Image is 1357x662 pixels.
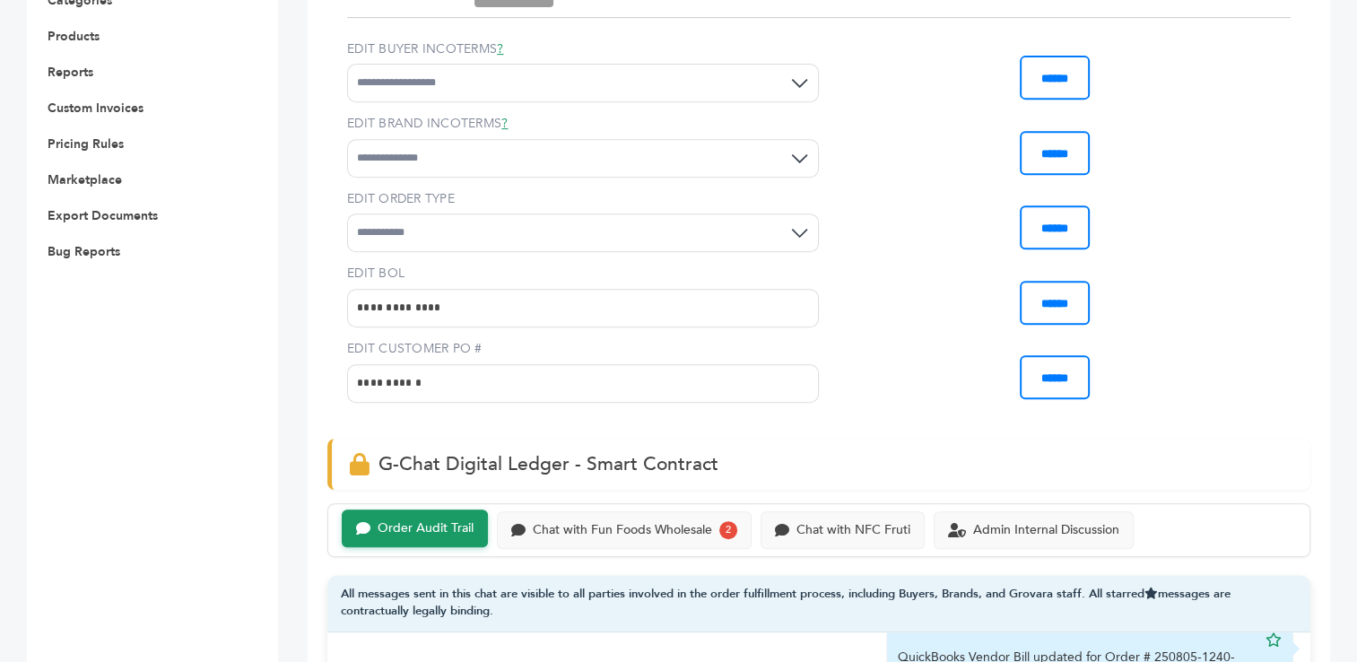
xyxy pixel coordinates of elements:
[796,523,910,538] div: Chat with NFC Fruti
[973,523,1119,538] div: Admin Internal Discussion
[48,171,122,188] a: Marketplace
[501,115,508,132] a: ?
[719,521,737,539] div: 2
[347,340,819,358] label: EDIT CUSTOMER PO #
[347,115,819,133] label: EDIT BRAND INCOTERMS
[48,135,124,152] a: Pricing Rules
[533,523,712,538] div: Chat with Fun Foods Wholesale
[378,521,474,536] div: Order Audit Trail
[347,40,819,58] label: EDIT BUYER INCOTERMS
[378,451,718,477] span: G-Chat Digital Ledger - Smart Contract
[48,243,120,260] a: Bug Reports
[327,575,1310,632] div: All messages sent in this chat are visible to all parties involved in the order fulfillment proce...
[48,28,100,45] a: Products
[497,40,503,57] a: ?
[347,190,819,208] label: EDIT ORDER TYPE
[48,100,144,117] a: Custom Invoices
[347,265,819,283] label: EDIT BOL
[48,207,158,224] a: Export Documents
[48,64,93,81] a: Reports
